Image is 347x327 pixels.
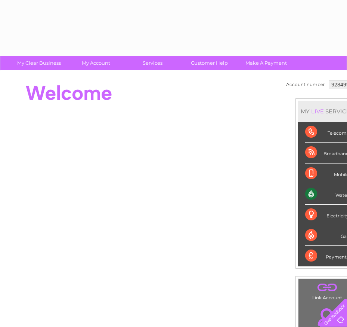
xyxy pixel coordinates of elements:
a: Customer Help [179,56,240,70]
a: Services [122,56,183,70]
div: LIVE [310,108,325,115]
a: My Clear Business [8,56,70,70]
a: My Account [65,56,127,70]
td: Account number [284,78,327,91]
a: Make A Payment [235,56,297,70]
